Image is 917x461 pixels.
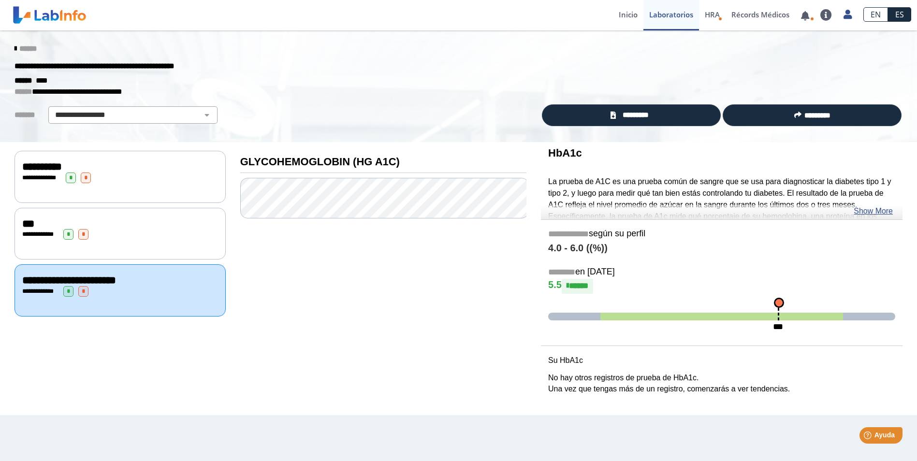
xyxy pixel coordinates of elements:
iframe: Help widget launcher [831,423,906,450]
a: ES [888,7,911,22]
a: Show More [854,205,893,217]
p: Su HbA1c [548,355,895,366]
p: No hay otros registros de prueba de HbA1c. Una vez que tengas más de un registro, comenzarás a ve... [548,372,895,395]
p: La prueba de A1C es una prueba común de sangre que se usa para diagnosticar la diabetes tipo 1 y ... [548,176,895,257]
b: GLYCOHEMOGLOBIN (HG A1C) [240,156,400,168]
b: HbA1c [548,147,582,159]
h5: según su perfil [548,229,895,240]
span: HRA [705,10,720,19]
h5: en [DATE] [548,267,895,278]
h4: 5.5 [548,279,895,293]
a: EN [863,7,888,22]
h4: 4.0 - 6.0 ((%)) [548,243,895,254]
